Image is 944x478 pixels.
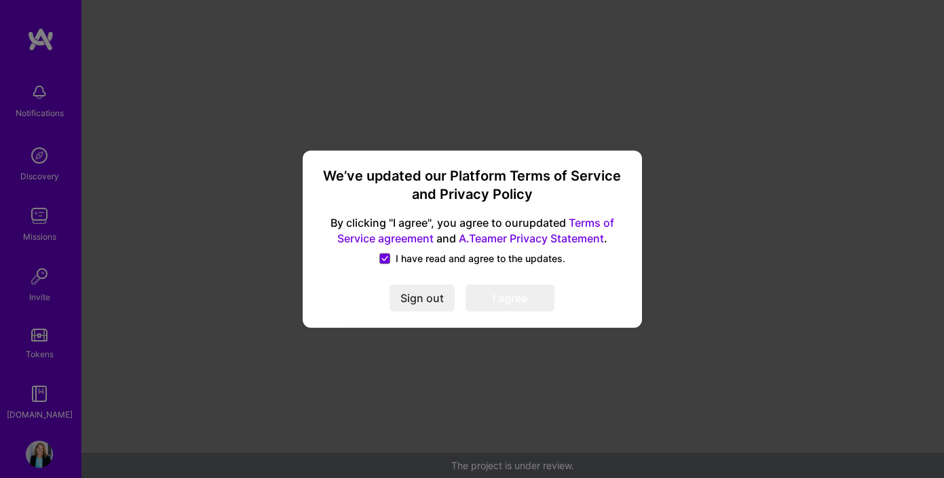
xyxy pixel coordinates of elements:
[390,284,455,311] button: Sign out
[319,167,626,204] h3: We’ve updated our Platform Terms of Service and Privacy Policy
[319,215,626,246] span: By clicking "I agree", you agree to our updated and .
[396,251,565,265] span: I have read and agree to the updates.
[459,231,604,244] a: A.Teamer Privacy Statement
[337,216,614,245] a: Terms of Service agreement
[466,284,554,311] button: I agree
